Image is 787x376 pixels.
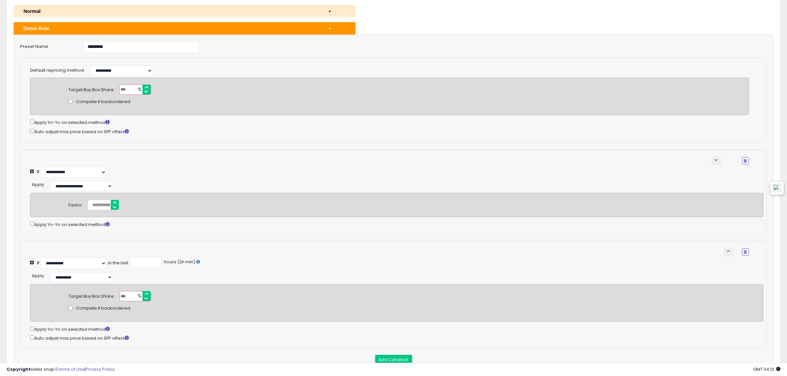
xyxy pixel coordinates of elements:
[19,8,323,15] div: Normal
[7,366,31,372] strong: Copyright
[7,366,115,373] div: seller snap | |
[30,325,764,332] div: Apply Yo-Yo on selected method
[163,259,195,265] span: hours (2h min)
[68,85,115,93] div: Target Buy Box Share:
[19,25,323,32] div: Demo Rule
[108,260,128,266] div: in the last
[68,200,83,208] div: Factor:
[726,248,732,254] span: keyboard_arrow_up
[30,128,749,135] div: Auto adjust max price based on SFP offers
[30,67,85,74] label: Default repricing method:
[68,291,115,300] div: Target Buy Box Share:
[32,179,45,188] div: :
[711,156,722,166] button: keyboard_arrow_down
[713,157,720,163] span: keyboard_arrow_down
[32,181,44,188] span: Apply
[375,355,412,365] button: Add Condition
[15,41,78,50] label: Preset Name
[134,291,144,301] span: %
[86,366,115,372] a: Privacy Policy
[57,366,85,372] a: Terms of Use
[724,247,734,257] button: keyboard_arrow_up
[32,273,44,279] span: Apply
[76,99,130,105] span: Compete if backordered
[744,250,747,254] i: Remove Condition
[14,5,356,17] button: Normal
[753,366,780,372] span: 2025-09-17 04:12 GMT
[134,85,144,95] span: %
[76,305,130,312] span: Compete if backordered
[744,159,747,163] i: Remove Condition
[14,22,356,34] button: Demo Rule
[32,271,45,279] div: :
[30,220,764,228] div: Apply Yo-Yo on selected method
[773,184,781,192] img: icon48.png
[30,334,764,341] div: Auto adjust max price based on SFP offers
[30,118,749,126] div: Apply Yo-Yo on selected method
